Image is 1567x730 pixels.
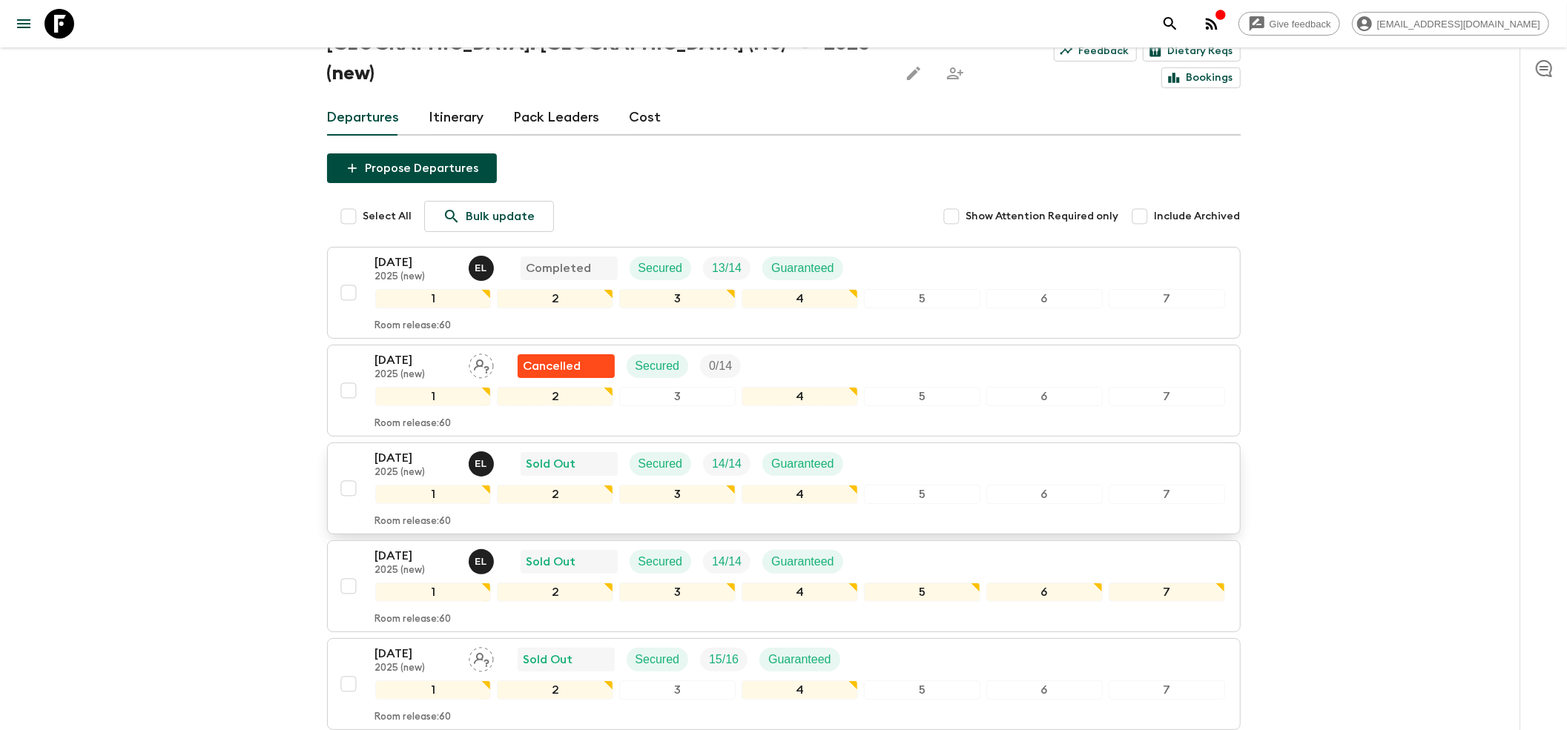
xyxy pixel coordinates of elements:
[327,153,497,183] button: Propose Departures
[619,485,736,504] div: 3
[639,455,683,473] p: Secured
[375,614,452,626] p: Room release: 60
[469,549,497,574] button: EL
[1054,41,1137,62] a: Feedback
[864,583,980,602] div: 5
[636,651,680,668] p: Secured
[899,59,928,88] button: Edit this itinerary
[327,638,1241,730] button: [DATE]2025 (new)Assign pack leaderSold OutSecuredTrip FillGuaranteed1234567Room release:60
[327,345,1241,437] button: [DATE]2025 (new)Assign pack leaderFlash Pack cancellationSecuredTrip Fill1234567Room release:60
[375,565,457,577] p: 2025 (new)
[514,100,600,136] a: Pack Leaders
[986,485,1103,504] div: 6
[524,357,581,375] p: Cancelled
[469,260,497,272] span: Eleonora Longobardi
[1261,19,1339,30] span: Give feedback
[742,583,858,602] div: 4
[940,59,970,88] span: Share this itinerary
[1109,387,1225,406] div: 7
[375,645,457,663] p: [DATE]
[375,485,492,504] div: 1
[986,289,1103,308] div: 6
[742,387,858,406] div: 4
[469,358,494,370] span: Assign pack leader
[469,651,494,663] span: Assign pack leader
[1161,67,1241,88] a: Bookings
[1109,583,1225,602] div: 7
[1155,9,1185,39] button: search adventures
[475,556,487,568] p: E L
[966,209,1119,224] span: Show Attention Required only
[375,449,457,467] p: [DATE]
[9,9,39,39] button: menu
[771,259,834,277] p: Guaranteed
[429,100,484,136] a: Itinerary
[466,208,535,225] p: Bulk update
[1369,19,1548,30] span: [EMAIL_ADDRESS][DOMAIN_NAME]
[375,711,452,723] p: Room release: 60
[527,259,592,277] p: Completed
[639,553,683,571] p: Secured
[619,583,736,602] div: 3
[518,354,615,378] div: Flash Pack cancellation
[619,680,736,700] div: 3
[768,651,831,668] p: Guaranteed
[497,387,613,406] div: 2
[1238,12,1340,36] a: Give feedback
[703,452,750,476] div: Trip Fill
[712,553,742,571] p: 14 / 14
[639,259,683,277] p: Secured
[636,357,680,375] p: Secured
[375,680,492,700] div: 1
[375,663,457,674] p: 2025 (new)
[497,680,613,700] div: 2
[363,209,412,224] span: Select All
[742,289,858,308] div: 4
[1109,289,1225,308] div: 7
[375,547,457,565] p: [DATE]
[986,583,1103,602] div: 6
[630,100,662,136] a: Cost
[1155,209,1241,224] span: Include Archived
[742,680,858,700] div: 4
[475,458,487,470] p: E L
[375,418,452,430] p: Room release: 60
[627,648,689,671] div: Secured
[497,583,613,602] div: 2
[327,100,400,136] a: Departures
[375,253,457,271] p: [DATE]
[700,648,748,671] div: Trip Fill
[627,354,689,378] div: Secured
[709,357,732,375] p: 0 / 14
[1143,41,1241,62] a: Dietary Reqs
[630,256,692,280] div: Secured
[1109,680,1225,700] div: 7
[375,289,492,308] div: 1
[864,680,980,700] div: 5
[527,553,576,571] p: Sold Out
[375,271,457,283] p: 2025 (new)
[771,455,834,473] p: Guaranteed
[497,289,613,308] div: 2
[375,351,457,369] p: [DATE]
[469,451,497,477] button: EL
[375,583,492,602] div: 1
[327,540,1241,632] button: [DATE]2025 (new)Eleonora LongobardiSold OutSecuredTrip FillGuaranteed1234567Room release:60
[375,516,452,528] p: Room release: 60
[327,29,888,88] h1: [GEOGRAPHIC_DATA]: [GEOGRAPHIC_DATA] (IT6) 2025 (new)
[327,247,1241,339] button: [DATE]2025 (new)Eleonora LongobardiCompletedSecuredTrip FillGuaranteed1234567Room release:60
[703,550,750,574] div: Trip Fill
[619,387,736,406] div: 3
[709,651,739,668] p: 15 / 16
[864,387,980,406] div: 5
[524,651,573,668] p: Sold Out
[742,485,858,504] div: 4
[700,354,741,378] div: Trip Fill
[469,554,497,565] span: Eleonora Longobardi
[864,485,980,504] div: 5
[703,256,750,280] div: Trip Fill
[619,289,736,308] div: 3
[527,455,576,473] p: Sold Out
[424,201,554,232] a: Bulk update
[986,387,1103,406] div: 6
